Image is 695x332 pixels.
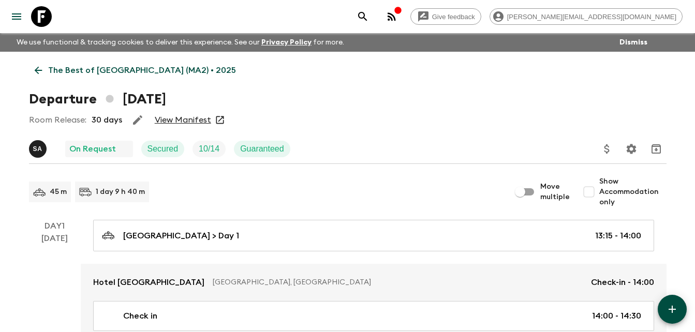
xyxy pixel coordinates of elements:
p: 30 days [92,114,122,126]
span: [PERSON_NAME][EMAIL_ADDRESS][DOMAIN_NAME] [501,13,682,21]
p: The Best of [GEOGRAPHIC_DATA] (MA2) • 2025 [48,64,236,77]
p: Check-in - 14:00 [591,276,654,289]
a: View Manifest [155,115,211,125]
p: On Request [69,143,116,155]
p: 14:00 - 14:30 [592,310,641,322]
button: Settings [621,139,642,159]
h1: Departure [DATE] [29,89,166,110]
a: Check in14:00 - 14:30 [93,301,654,331]
span: Give feedback [426,13,481,21]
p: Secured [147,143,179,155]
p: 1 day 9 h 40 m [96,187,145,197]
p: Hotel [GEOGRAPHIC_DATA] [93,276,204,289]
a: Hotel [GEOGRAPHIC_DATA][GEOGRAPHIC_DATA], [GEOGRAPHIC_DATA]Check-in - 14:00 [81,264,667,301]
p: Room Release: [29,114,86,126]
div: Trip Fill [193,141,226,157]
p: Guaranteed [240,143,284,155]
a: [GEOGRAPHIC_DATA] > Day 113:15 - 14:00 [93,220,654,251]
div: [PERSON_NAME][EMAIL_ADDRESS][DOMAIN_NAME] [490,8,683,25]
p: We use functional & tracking cookies to deliver this experience. See our for more. [12,33,348,52]
div: Secured [141,141,185,157]
p: [GEOGRAPHIC_DATA] > Day 1 [123,230,239,242]
button: Dismiss [617,35,650,50]
button: Archive (Completed, Cancelled or Unsynced Departures only) [646,139,667,159]
p: 10 / 14 [199,143,219,155]
span: Show Accommodation only [599,176,667,207]
a: The Best of [GEOGRAPHIC_DATA] (MA2) • 2025 [29,60,242,81]
button: Update Price, Early Bird Discount and Costs [597,139,617,159]
a: Privacy Policy [261,39,312,46]
p: 45 m [50,187,67,197]
button: search adventures [352,6,373,27]
p: 13:15 - 14:00 [595,230,641,242]
a: Give feedback [410,8,481,25]
p: S A [33,145,42,153]
p: Day 1 [29,220,81,232]
button: menu [6,6,27,27]
button: SA [29,140,49,158]
span: Move multiple [540,182,570,202]
p: Check in [123,310,157,322]
span: Samir Achahri [29,143,49,152]
p: [GEOGRAPHIC_DATA], [GEOGRAPHIC_DATA] [213,277,583,288]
